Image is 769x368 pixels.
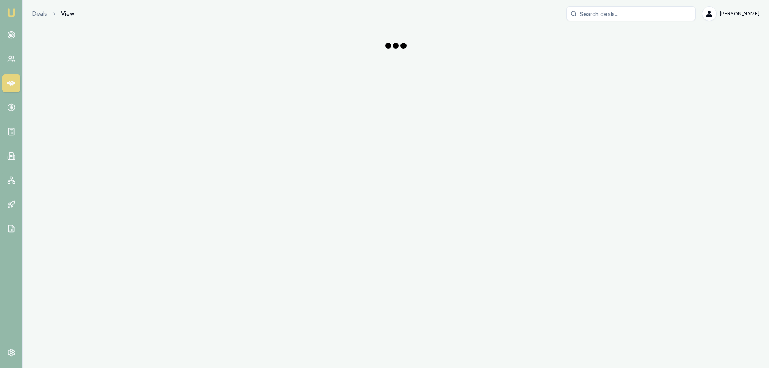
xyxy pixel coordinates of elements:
[6,8,16,18] img: emu-icon-u.png
[61,10,74,18] span: View
[566,6,696,21] input: Search deals
[720,11,759,17] span: [PERSON_NAME]
[32,10,47,18] a: Deals
[32,10,74,18] nav: breadcrumb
